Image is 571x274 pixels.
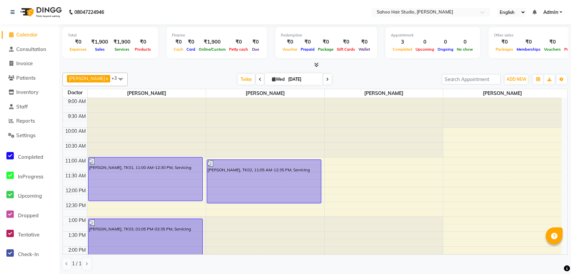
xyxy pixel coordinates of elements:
span: Cash [172,47,185,52]
span: +3 [111,75,122,81]
span: Inventory [16,89,39,95]
span: Ongoing [436,47,455,52]
span: Package [316,47,335,52]
a: Invoice [2,60,57,68]
span: Tentative [18,231,40,238]
span: Voucher [281,47,299,52]
div: Redemption [281,32,372,38]
span: Online/Custom [197,47,227,52]
span: Completed [391,47,414,52]
a: Settings [2,132,57,140]
span: Vouchers [542,47,563,52]
a: Reports [2,117,57,125]
span: [PERSON_NAME] [88,89,206,98]
input: 2025-09-03 [286,74,320,84]
span: Prepaid [299,47,316,52]
div: Finance [172,32,262,38]
span: Dropped [18,212,39,219]
span: No show [455,47,475,52]
div: 11:00 AM [64,157,87,165]
div: 0 [414,38,436,46]
div: Appointment [391,32,475,38]
span: Upcoming [18,193,42,199]
span: [PERSON_NAME] [443,89,562,98]
div: [PERSON_NAME], TK02, 11:05 AM-12:35 PM, Servicing [207,160,321,203]
div: ₹0 [133,38,153,46]
div: ₹0 [68,38,89,46]
div: ₹0 [357,38,372,46]
span: Gift Cards [335,47,357,52]
div: 11:30 AM [64,172,87,179]
span: Products [133,47,153,52]
div: 9:00 AM [67,98,87,105]
span: [PERSON_NAME] [206,89,324,98]
span: Completed [18,154,43,160]
a: Calendar [2,31,57,39]
b: 08047224946 [74,3,104,22]
a: Consultation [2,46,57,53]
div: 10:30 AM [64,143,87,150]
span: InProgress [18,173,43,180]
span: Settings [16,132,35,139]
div: Doctor [63,89,87,96]
div: ₹1,900 [197,38,227,46]
div: ₹1,900 [111,38,133,46]
div: ₹0 [172,38,185,46]
a: Inventory [2,89,57,96]
div: ₹0 [494,38,515,46]
div: 12:00 PM [64,187,87,194]
span: 1 / 1 [72,260,81,267]
span: Staff [16,103,28,110]
div: ₹0 [250,38,262,46]
div: 9:30 AM [67,113,87,120]
div: 1:30 PM [67,232,87,239]
a: Staff [2,103,57,111]
span: ADD NEW [506,77,526,82]
span: Reports [16,118,35,124]
a: x [105,76,108,81]
div: 2:00 PM [67,247,87,254]
a: Patients [2,74,57,82]
span: Wed [270,77,286,82]
span: Upcoming [414,47,436,52]
span: Packages [494,47,515,52]
span: Services [113,47,131,52]
span: Sales [93,47,106,52]
div: 0 [436,38,455,46]
div: ₹0 [515,38,542,46]
iframe: chat widget [543,247,564,267]
span: Petty cash [227,47,250,52]
span: [PERSON_NAME] [69,76,105,81]
span: Memberships [515,47,542,52]
div: 12:30 PM [64,202,87,209]
div: ₹0 [281,38,299,46]
div: 1:00 PM [67,217,87,224]
div: 10:00 AM [64,128,87,135]
div: ₹0 [335,38,357,46]
div: [PERSON_NAME], TK03, 01:05 PM-02:35 PM, Servicing [89,219,202,262]
button: ADD NEW [505,75,528,84]
span: Calendar [16,31,38,38]
span: Patients [16,75,35,81]
div: Total [68,32,153,38]
span: Expenses [68,47,89,52]
div: ₹0 [542,38,563,46]
div: ₹0 [227,38,250,46]
div: ₹0 [299,38,316,46]
span: Card [185,47,197,52]
div: ₹0 [316,38,335,46]
span: Admin [543,9,558,16]
img: logo [17,3,64,22]
span: Invoice [16,60,33,67]
span: Consultation [16,46,46,52]
span: Wallet [357,47,372,52]
span: [PERSON_NAME] [325,89,443,98]
div: ₹0 [185,38,197,46]
input: Search Appointment [442,74,501,84]
div: 0 [455,38,475,46]
div: ₹1,900 [89,38,111,46]
div: [PERSON_NAME], TK01, 11:00 AM-12:30 PM, Servicing [89,157,202,201]
span: Today [238,74,255,84]
div: 3 [391,38,414,46]
span: Due [250,47,261,52]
